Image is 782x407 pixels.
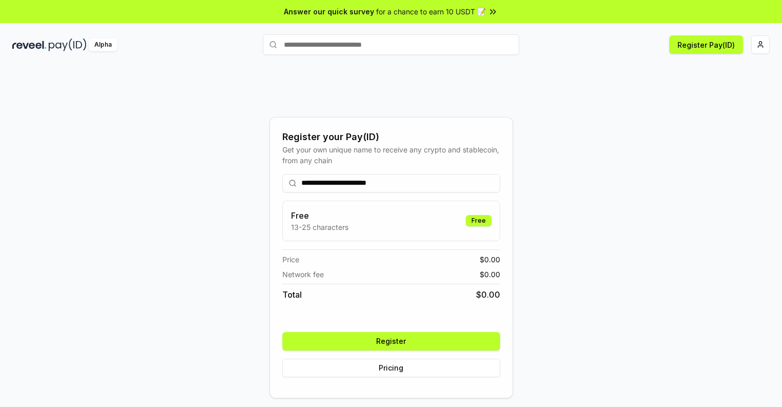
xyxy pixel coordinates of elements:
[282,288,302,301] span: Total
[49,38,87,51] img: pay_id
[282,130,500,144] div: Register your Pay(ID)
[480,269,500,280] span: $ 0.00
[282,254,299,265] span: Price
[376,6,486,17] span: for a chance to earn 10 USDT 📝
[466,215,491,226] div: Free
[89,38,117,51] div: Alpha
[284,6,374,17] span: Answer our quick survey
[669,35,743,54] button: Register Pay(ID)
[282,144,500,166] div: Get your own unique name to receive any crypto and stablecoin, from any chain
[282,332,500,351] button: Register
[476,288,500,301] span: $ 0.00
[282,269,324,280] span: Network fee
[291,222,348,232] p: 13-25 characters
[291,209,348,222] h3: Free
[12,38,47,51] img: reveel_dark
[480,254,500,265] span: $ 0.00
[282,359,500,377] button: Pricing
